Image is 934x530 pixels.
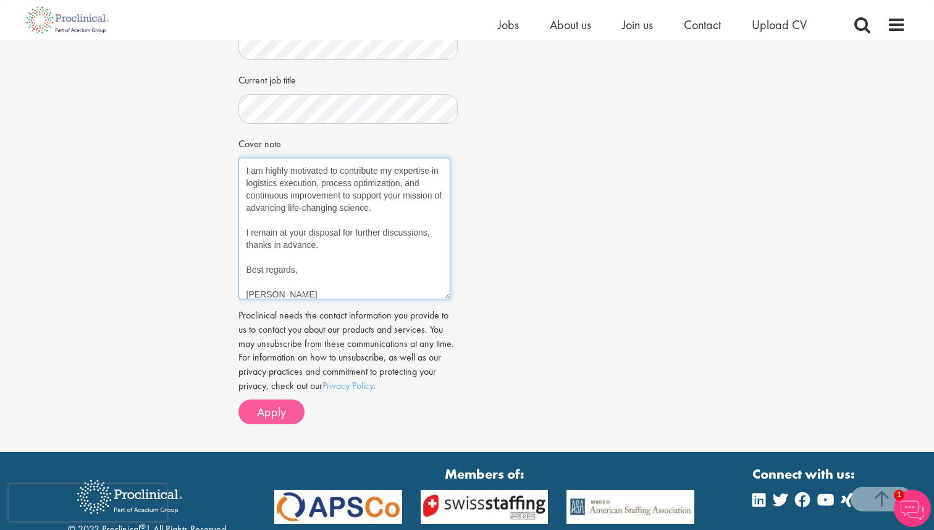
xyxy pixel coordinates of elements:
[684,17,721,33] a: Contact
[894,490,931,527] img: Chatbot
[550,17,591,33] a: About us
[274,464,694,484] strong: Members of:
[622,17,653,33] a: Join us
[238,400,305,424] button: Apply
[238,69,296,88] label: Current job title
[752,464,857,484] strong: Connect with us:
[498,17,519,33] a: Jobs
[238,309,458,393] p: Proclinical needs the contact information you provide to us to contact you about our products and...
[257,404,286,420] span: Apply
[752,17,807,33] a: Upload CV
[9,484,167,521] iframe: reCAPTCHA
[557,490,704,524] img: APSCo
[894,490,904,500] span: 1
[68,471,191,523] img: Proclinical Recruitment
[322,379,373,392] a: Privacy Policy
[411,490,558,524] img: APSCo
[238,133,281,152] label: Cover note
[265,490,411,524] img: APSCo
